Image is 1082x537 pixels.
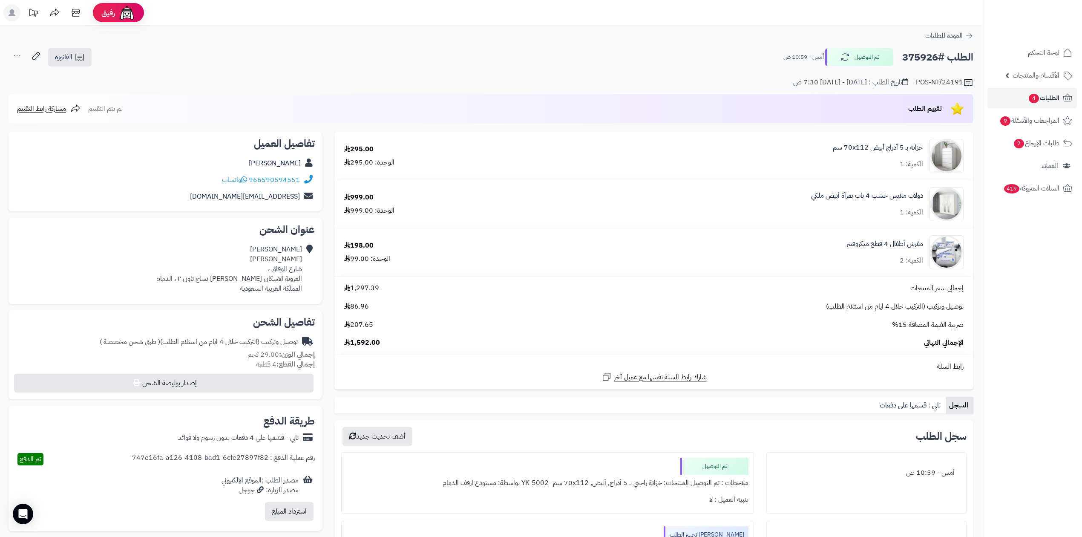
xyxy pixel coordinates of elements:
a: [PERSON_NAME] [249,158,301,168]
div: الكمية: 1 [900,159,923,169]
button: استرداد المبلغ [265,502,314,521]
a: لوحة التحكم [987,43,1077,63]
h2: تفاصيل العميل [15,139,315,149]
span: الأقسام والمنتجات [1013,69,1059,81]
h2: الطلب #375926 [902,49,973,66]
span: 419 [1004,184,1019,194]
div: تابي - قسّمها على 4 دفعات بدون رسوم ولا فوائد [178,433,299,443]
span: توصيل وتركيب (التركيب خلال 4 ايام من استلام الطلب) [826,302,964,312]
span: لوحة التحكم [1028,47,1059,59]
a: واتساب [222,175,247,185]
strong: إجمالي القطع: [276,359,315,370]
span: العودة للطلبات [925,31,963,41]
a: شارك رابط السلة نفسها مع عميل آخر [601,372,707,382]
span: ضريبة القيمة المضافة 15% [892,320,964,330]
span: لم يتم التقييم [88,104,123,114]
div: توصيل وتركيب (التركيب خلال 4 ايام من استلام الطلب) [100,337,298,347]
span: 1,592.00 [344,338,380,348]
span: المراجعات والأسئلة [999,115,1059,127]
small: أمس - 10:59 ص [783,53,824,61]
div: 999.00 [344,193,374,202]
a: الطلبات4 [987,88,1077,108]
a: العودة للطلبات [925,31,973,41]
div: 198.00 [344,241,374,251]
a: تحديثات المنصة [23,4,44,23]
h2: عنوان الشحن [15,225,315,235]
span: رفيق [101,8,115,18]
div: الوحدة: 999.00 [344,206,394,216]
span: السلات المتروكة [1003,182,1059,194]
a: [EMAIL_ADDRESS][DOMAIN_NAME] [190,191,300,202]
button: أضف تحديث جديد [342,427,412,446]
div: [PERSON_NAME] [PERSON_NAME] شارع الوفاق ، العروبة الاسكان [PERSON_NAME] نساج تاون ٢ ، الدمام المم... [156,245,302,293]
a: العملاء [987,156,1077,176]
span: 7 [1014,139,1024,149]
div: رقم عملية الدفع : 747e16fa-a126-4108-bad1-6cfe27897f82 [132,453,315,465]
div: تنبيه العميل : لا [347,491,748,508]
a: دولاب ملابس خشب 4 باب بمرآة أبيض ملكي [811,191,923,201]
img: logo-2.png [1024,19,1074,37]
span: 9 [1000,116,1011,126]
span: تم الدفع [20,454,41,464]
h2: تفاصيل الشحن [15,317,315,327]
a: تابي : قسمها على دفعات [876,397,946,414]
span: 86.96 [344,302,369,312]
span: 4 [1029,94,1039,104]
span: العملاء [1042,160,1058,172]
div: Open Intercom Messenger [13,504,33,524]
a: المراجعات والأسئلة9 [987,110,1077,131]
a: الفاتورة [48,48,92,66]
img: 1747726680-1724661648237-1702540482953-8486464545656-90x90.jpg [930,139,963,173]
div: مصدر الطلب :الموقع الإلكتروني [222,476,299,495]
img: 1736335210-110203010071-90x90.jpg [930,235,963,269]
span: الطلبات [1028,92,1059,104]
span: ( طرق شحن مخصصة ) [100,337,160,347]
small: 4 قطعة [256,359,315,370]
img: 1733065084-1-90x90.jpg [930,187,963,221]
a: 966590594551 [249,175,300,185]
img: ai-face.png [118,4,135,21]
a: مشاركة رابط التقييم [17,104,81,114]
span: طلبات الإرجاع [1013,137,1059,149]
div: الوحدة: 99.00 [344,254,390,264]
span: الفاتورة [55,52,72,62]
div: الوحدة: 295.00 [344,158,394,167]
span: 1,297.39 [344,283,379,293]
span: إجمالي سعر المنتجات [910,283,964,293]
a: طلبات الإرجاع7 [987,133,1077,153]
span: الإجمالي النهائي [924,338,964,348]
div: رابط السلة [338,362,970,372]
span: مشاركة رابط التقييم [17,104,66,114]
div: 295.00 [344,144,374,154]
div: مصدر الزيارة: جوجل [222,485,299,495]
div: الكمية: 1 [900,208,923,217]
div: تاريخ الطلب : [DATE] - [DATE] 7:30 ص [793,78,908,87]
div: الكمية: 2 [900,256,923,266]
small: 29.00 كجم [247,349,315,360]
button: إصدار بوليصة الشحن [14,374,314,393]
div: تم التوصيل [680,458,748,475]
button: تم التوصيل [825,48,893,66]
a: مفرش أطفال 4 قطع ميكروفيبر [846,239,923,249]
div: أمس - 10:59 ص [772,465,961,481]
a: السلات المتروكة419 [987,178,1077,199]
a: خزانة بـ 5 أدراج أبيض ‎70x112 سم‏ [833,143,923,153]
span: 207.65 [344,320,373,330]
h3: سجل الطلب [916,431,967,442]
span: شارك رابط السلة نفسها مع عميل آخر [614,372,707,382]
a: السجل [946,397,973,414]
strong: إجمالي الوزن: [279,349,315,360]
h2: طريقة الدفع [263,416,315,426]
div: ملاحظات : تم التوصيل المنتجات: خزانة راحتي بـ 5 أدراج, أبيض, ‎70x112 سم‏ -YK-5002 بواسطة: مستودع ... [347,475,748,491]
div: POS-NT/24191 [916,78,973,88]
span: تقييم الطلب [908,104,942,114]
